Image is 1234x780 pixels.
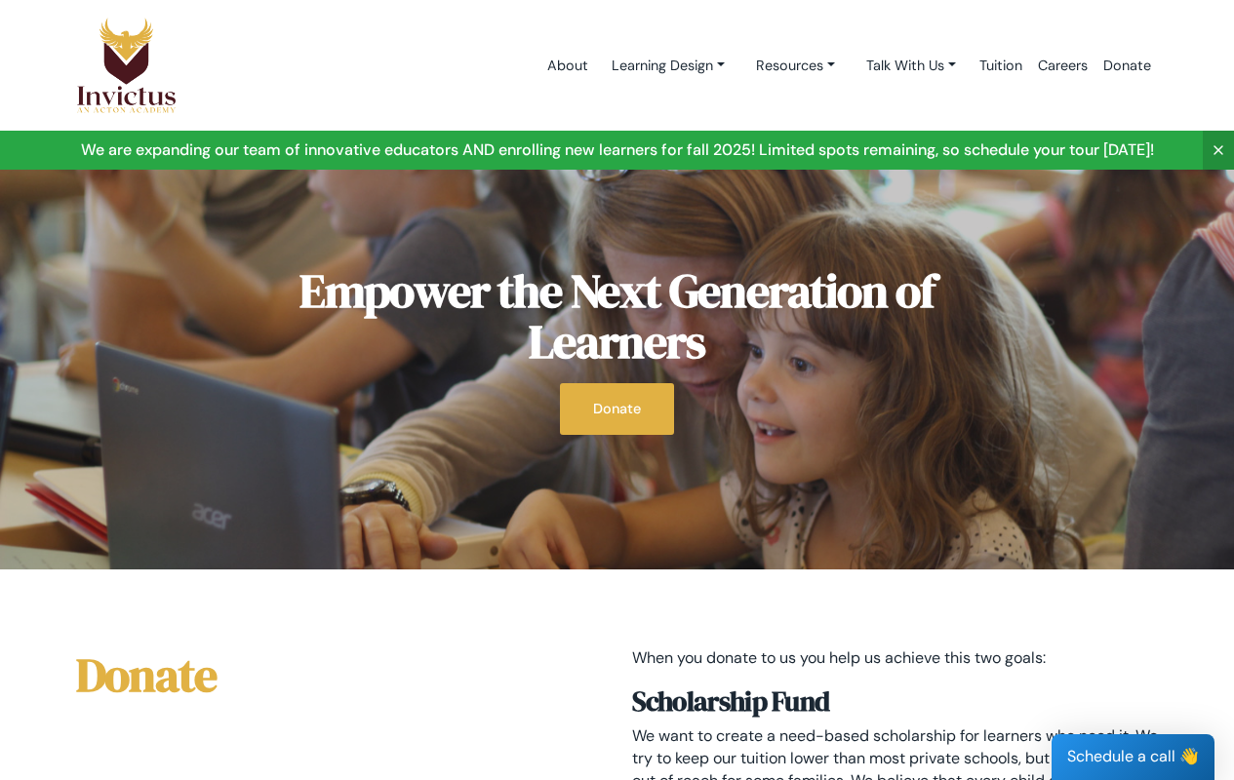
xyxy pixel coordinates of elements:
a: About [539,24,596,107]
a: Learning Design [596,48,740,84]
h5: Scholarship Fund [632,685,1159,719]
div: Schedule a call 👋 [1052,734,1214,780]
h1: Empower the Next Generation of Learners [261,265,974,369]
p: When you donate to us you help us achieve this two goals: [632,647,1159,670]
a: Tuition [972,24,1030,107]
a: Donate [560,383,674,435]
img: Logo [76,17,178,114]
a: Resources [740,48,851,84]
a: Careers [1030,24,1095,107]
a: Donate [1095,24,1159,107]
a: Talk With Us [851,48,972,84]
h2: Donate [76,647,510,704]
